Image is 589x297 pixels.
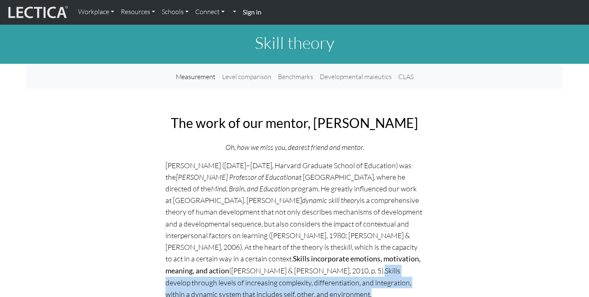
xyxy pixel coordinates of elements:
a: Benchmarks [275,68,316,85]
i: skill [341,242,352,251]
img: lecticalive [6,5,68,20]
strong: Sign in [243,8,261,16]
a: Schools [158,3,192,21]
a: Developmental maieutics [316,68,395,85]
a: Resources [117,3,158,21]
a: Connect [192,3,228,21]
i: Mind, Brain, and Educatio [211,184,286,193]
i: [PERSON_NAME] Professor of Education [176,172,295,181]
h2: The work of our mentor, [PERSON_NAME] [165,115,424,131]
a: Sign in [239,3,265,21]
strong: Skills incorporate emotions, motivation, meaning, and action [165,254,421,275]
a: CLAS [395,68,417,85]
a: Measurement [172,68,219,85]
a: Level comparison [219,68,275,85]
i: Oh, how we miss you, dearest friend and mentor. [225,142,364,152]
a: Workplace [75,3,117,21]
i: dynamic skill theory [302,196,360,205]
h1: Skill theory [26,33,563,53]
